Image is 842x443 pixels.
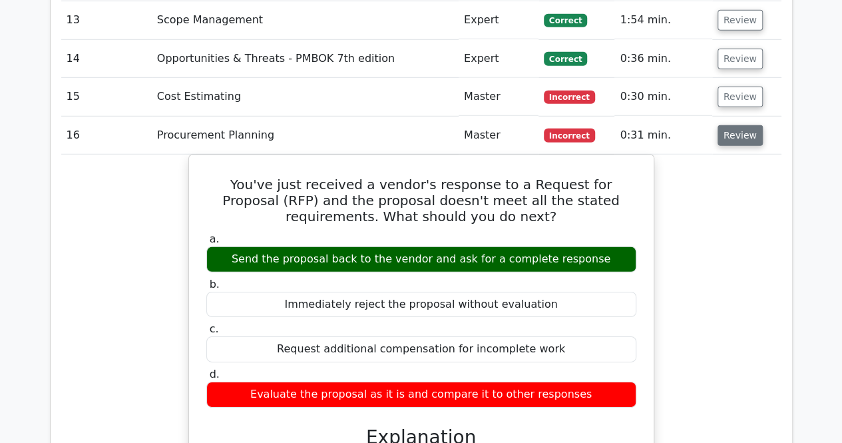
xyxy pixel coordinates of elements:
[206,336,636,362] div: Request additional compensation for incomplete work
[152,117,459,155] td: Procurement Planning
[61,117,152,155] td: 16
[614,117,712,155] td: 0:31 min.
[718,49,763,69] button: Review
[206,246,636,272] div: Send the proposal back to the vendor and ask for a complete response
[459,117,538,155] td: Master
[544,91,595,104] span: Incorrect
[718,10,763,31] button: Review
[210,232,220,245] span: a.
[718,125,763,146] button: Review
[210,322,219,335] span: c.
[544,129,595,142] span: Incorrect
[210,368,220,380] span: d.
[205,177,638,224] h5: You've just received a vendor's response to a Request for Proposal (RFP) and the proposal doesn't...
[459,1,538,39] td: Expert
[210,278,220,290] span: b.
[61,1,152,39] td: 13
[61,40,152,78] td: 14
[152,1,459,39] td: Scope Management
[152,78,459,116] td: Cost Estimating
[459,40,538,78] td: Expert
[544,52,587,65] span: Correct
[614,40,712,78] td: 0:36 min.
[61,78,152,116] td: 15
[459,78,538,116] td: Master
[206,292,636,318] div: Immediately reject the proposal without evaluation
[614,78,712,116] td: 0:30 min.
[614,1,712,39] td: 1:54 min.
[544,14,587,27] span: Correct
[152,40,459,78] td: Opportunities & Threats - PMBOK 7th edition
[206,382,636,408] div: Evaluate the proposal as it is and compare it to other responses
[718,87,763,107] button: Review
